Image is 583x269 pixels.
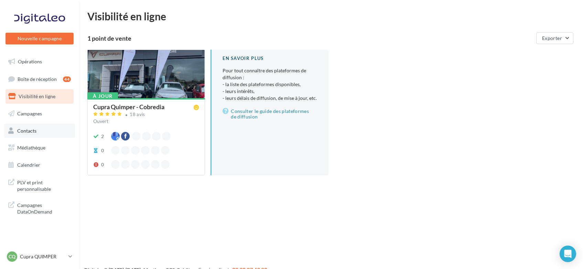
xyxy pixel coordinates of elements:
span: Ouvert [93,118,108,124]
div: En savoir plus [223,55,317,62]
span: CQ [9,253,15,260]
a: Boîte de réception44 [4,72,75,86]
span: Exporter [542,35,562,41]
a: Campagnes [4,106,75,121]
span: Opérations [18,59,42,64]
a: Consulter le guide des plateformes de diffusion [223,107,317,121]
a: Médiathèque [4,141,75,155]
div: 44 [63,76,71,82]
button: Nouvelle campagne [6,33,74,44]
a: 18 avis [93,111,199,119]
div: Cupra Quimper - Cobredia [93,104,164,110]
span: Boîte de réception [18,76,57,82]
div: À jour [87,92,118,100]
a: CQ Cupra QUIMPER [6,250,74,263]
button: Exporter [536,32,573,44]
a: Visibilité en ligne [4,89,75,104]
li: - leurs délais de diffusion, de mise à jour, etc. [223,95,317,102]
div: 18 avis [130,112,145,117]
a: Contacts [4,124,75,138]
div: 0 [101,161,104,168]
div: Visibilité en ligne [87,11,575,21]
div: 0 [101,147,104,154]
p: Cupra QUIMPER [20,253,66,260]
div: 1 point de vente [87,35,533,41]
span: Médiathèque [17,145,45,151]
a: PLV et print personnalisable [4,175,75,195]
a: Calendrier [4,158,75,172]
span: Contacts [17,127,36,133]
span: Campagnes DataOnDemand [17,200,71,215]
p: Pour tout connaître des plateformes de diffusion : [223,67,317,102]
a: Opérations [4,54,75,69]
span: Campagnes [17,111,42,116]
div: Open Intercom Messenger [560,246,576,262]
li: - la liste des plateformes disponibles, [223,81,317,88]
li: - leurs intérêts, [223,88,317,95]
div: 2 [101,133,104,140]
span: Visibilité en ligne [19,93,55,99]
span: Calendrier [17,162,40,168]
a: Campagnes DataOnDemand [4,198,75,218]
span: PLV et print personnalisable [17,178,71,193]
